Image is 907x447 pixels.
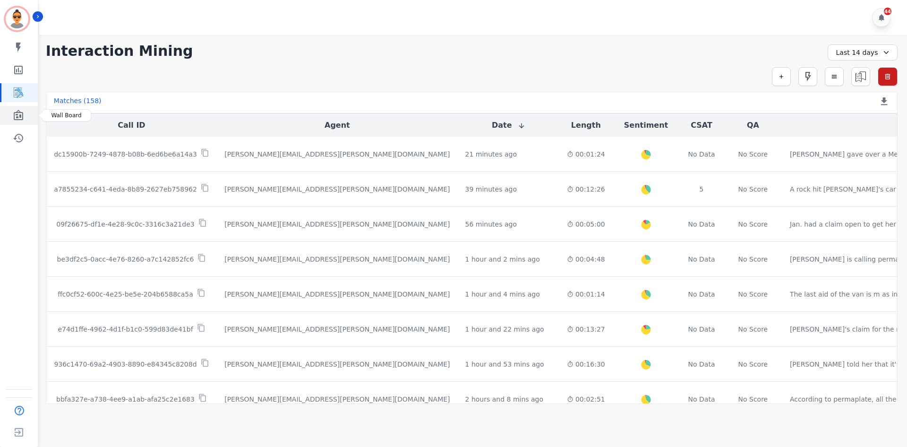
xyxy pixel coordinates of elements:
div: 00:02:51 [567,394,605,404]
div: No Score [738,289,768,299]
button: Sentiment [624,120,668,131]
div: 21 minutes ago [465,149,517,159]
div: No Score [738,324,768,334]
div: Last 14 days [828,44,898,61]
div: [PERSON_NAME][EMAIL_ADDRESS][PERSON_NAME][DOMAIN_NAME] [224,254,450,264]
p: 936c1470-69a2-4903-8890-e84345c8208d [54,359,197,369]
div: No Data [687,254,716,264]
div: 1 hour and 4 mins ago [465,289,540,299]
div: 00:01:14 [567,289,605,299]
p: bbfa327e-a738-4ee9-a1ab-afa25c2e1683 [56,394,195,404]
p: be3df2c5-0acc-4e76-8260-a7c142852fc6 [57,254,194,264]
button: Call ID [118,120,145,131]
div: No Data [687,149,716,159]
p: e74d1ffe-4962-4d1f-b1c0-599d83de41bf [58,324,193,334]
div: 44 [884,8,891,15]
div: 00:12:26 [567,184,605,194]
button: Length [571,120,601,131]
div: [PERSON_NAME][EMAIL_ADDRESS][PERSON_NAME][DOMAIN_NAME] [224,289,450,299]
div: No Score [738,359,768,369]
img: Bordered avatar [6,8,28,30]
div: 1 hour and 53 mins ago [465,359,544,369]
p: ffc0cf52-600c-4e25-be5e-204b6588ca5a [58,289,193,299]
div: 00:05:00 [567,219,605,229]
button: QA [747,120,759,131]
div: 00:04:48 [567,254,605,264]
div: 5 [687,184,716,194]
div: No Score [738,394,768,404]
div: 1 hour and 22 mins ago [465,324,544,334]
div: 00:13:27 [567,324,605,334]
div: [PERSON_NAME][EMAIL_ADDRESS][PERSON_NAME][DOMAIN_NAME] [224,394,450,404]
div: No Data [687,219,716,229]
div: 00:01:24 [567,149,605,159]
div: 00:16:30 [567,359,605,369]
p: a7855234-c641-4eda-8b89-2627eb758962 [54,184,197,194]
div: Matches ( 158 ) [54,96,102,109]
div: 2 hours and 8 mins ago [465,394,544,404]
div: 56 minutes ago [465,219,517,229]
div: 1 hour and 2 mins ago [465,254,540,264]
div: [PERSON_NAME][EMAIL_ADDRESS][PERSON_NAME][DOMAIN_NAME] [224,324,450,334]
button: Date [492,120,525,131]
div: [PERSON_NAME][EMAIL_ADDRESS][PERSON_NAME][DOMAIN_NAME] [224,359,450,369]
div: No Data [687,359,716,369]
div: No Data [687,324,716,334]
div: No Score [738,184,768,194]
div: [PERSON_NAME][EMAIL_ADDRESS][PERSON_NAME][DOMAIN_NAME] [224,184,450,194]
div: No Data [687,289,716,299]
p: 09f26675-df1e-4e28-9c0c-3316c3a21de3 [56,219,194,229]
div: 39 minutes ago [465,184,517,194]
p: dc15900b-7249-4878-b08b-6ed6be6a14a3 [54,149,197,159]
button: Agent [325,120,350,131]
div: [PERSON_NAME][EMAIL_ADDRESS][PERSON_NAME][DOMAIN_NAME] [224,219,450,229]
h1: Interaction Mining [46,43,193,60]
div: No Score [738,219,768,229]
div: No Score [738,149,768,159]
div: No Data [687,394,716,404]
div: [PERSON_NAME][EMAIL_ADDRESS][PERSON_NAME][DOMAIN_NAME] [224,149,450,159]
div: No Score [738,254,768,264]
button: CSAT [691,120,712,131]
